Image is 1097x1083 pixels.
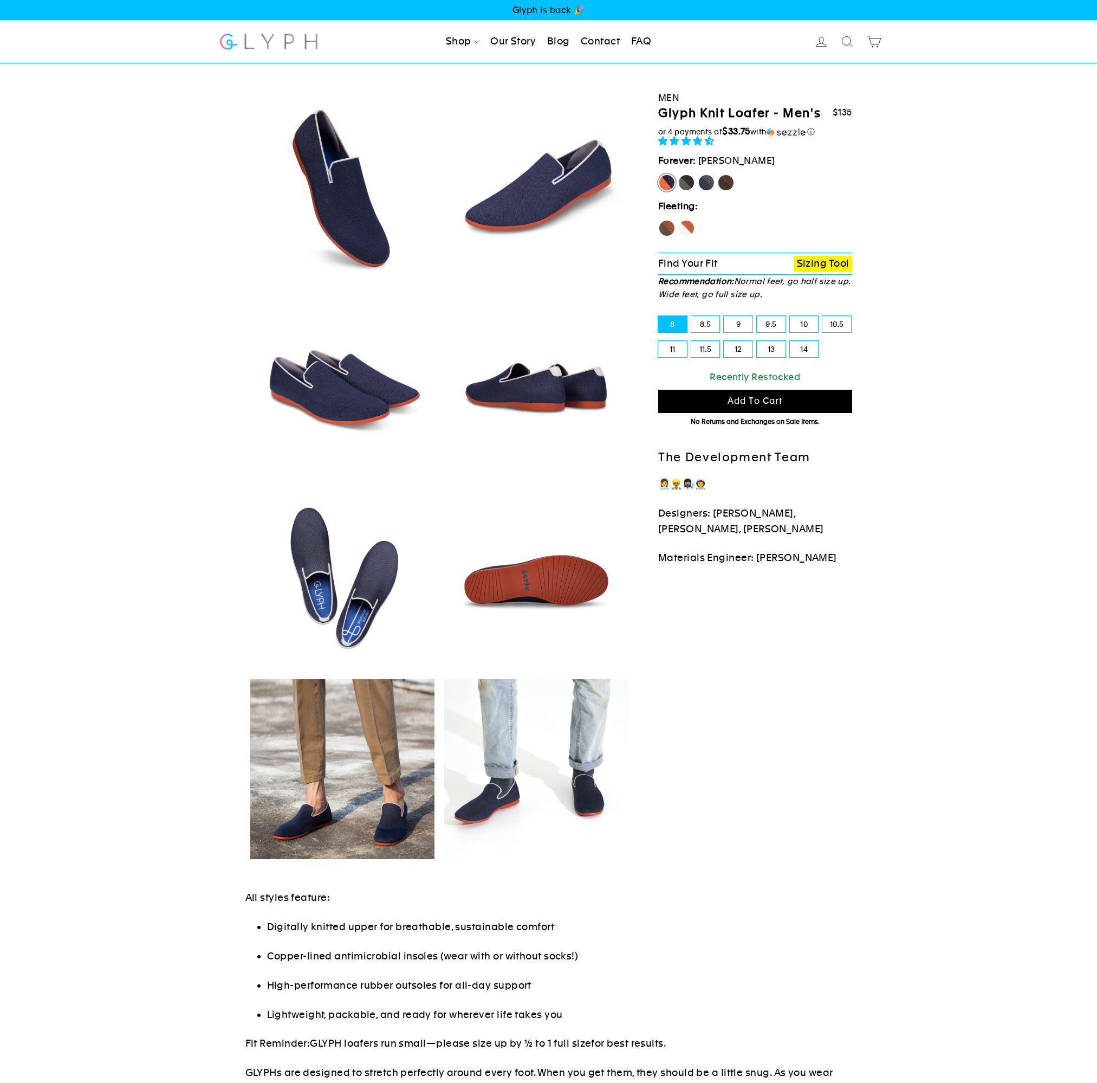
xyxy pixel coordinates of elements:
p: 👩‍💼👷🏽‍♂️👩🏿‍🔬👨‍🚀 [658,476,852,492]
span: 4.71 stars [658,136,717,146]
span: $33.75 [722,126,750,137]
a: Our Story [486,30,540,54]
label: 10.5 [822,316,851,332]
label: 13 [757,341,786,357]
img: Marlin [250,679,435,860]
span: for best results. [591,1037,666,1049]
img: Sezzle [767,127,806,137]
h1: Glyph Knit Loafer - Men's [658,106,821,121]
ul: Primary [442,30,655,54]
a: Contact [576,30,624,54]
img: Marlin [250,290,435,475]
label: Hawk [658,220,676,237]
span: $135 [833,107,852,118]
label: Rhino [698,174,715,191]
label: Mustang [717,174,735,191]
label: 11 [658,341,687,357]
label: 14 [790,341,819,357]
div: or 4 payments of with [658,126,852,137]
img: Marlin [250,485,435,669]
a: Blog [543,30,574,54]
img: Marlin [444,485,629,669]
label: 12 [724,341,752,357]
span: All styles feature: [245,892,330,903]
div: Men [658,91,852,105]
span: Fit Reminder: [245,1037,310,1049]
label: 9.5 [757,316,786,332]
strong: Recommendation: [658,276,734,286]
label: [PERSON_NAME] [658,174,676,191]
a: Sizing Tool [794,256,852,272]
a: FAQ [627,30,655,54]
span: Copper-lined antimicrobial insoles (wear with or without socks!) [267,950,579,962]
div: Recently Restocked [658,370,852,384]
strong: Fleeting: [658,201,698,211]
label: 8.5 [691,316,720,332]
p: Normal feet, go half size up. Wide feet, go full size up. [658,275,852,301]
a: Shop [442,30,484,54]
label: 9 [724,316,752,332]
label: 11.5 [691,341,720,357]
div: or 4 payments of$33.75withSezzle Click to learn more about Sezzle [658,126,852,137]
img: Marlin [250,95,435,280]
img: Marlin [444,95,629,280]
img: Marlin [444,679,629,864]
h2: The Development Team [658,450,852,466]
label: Fox [678,220,695,237]
label: 10 [790,316,819,332]
span: GLYPH loafers run small— [310,1037,436,1049]
span: High-performance rubber outsoles for all-day support [267,979,531,991]
strong: Forever: [658,155,696,166]
button: Add to cart [658,390,852,413]
span: Add to cart [728,396,783,406]
span: please size up by ½ to 1 full size [436,1037,591,1049]
span: Find Your Fit [658,257,718,269]
img: Glyph [218,27,320,56]
img: Marlin [444,290,629,475]
span: No Returns and Exchanges on Sale Items. [691,418,820,426]
span: Digitally knitted upper for breathable, sustainable comfort [267,921,555,932]
p: Designers: [PERSON_NAME], [PERSON_NAME], [PERSON_NAME] [658,506,852,537]
label: 8 [658,316,687,332]
span: Lightweight, packable, and ready for wherever life takes you [267,1009,563,1020]
label: Panther [678,174,695,191]
p: Materials Engineer: [PERSON_NAME] [658,550,852,566]
span: [PERSON_NAME] [698,155,775,166]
